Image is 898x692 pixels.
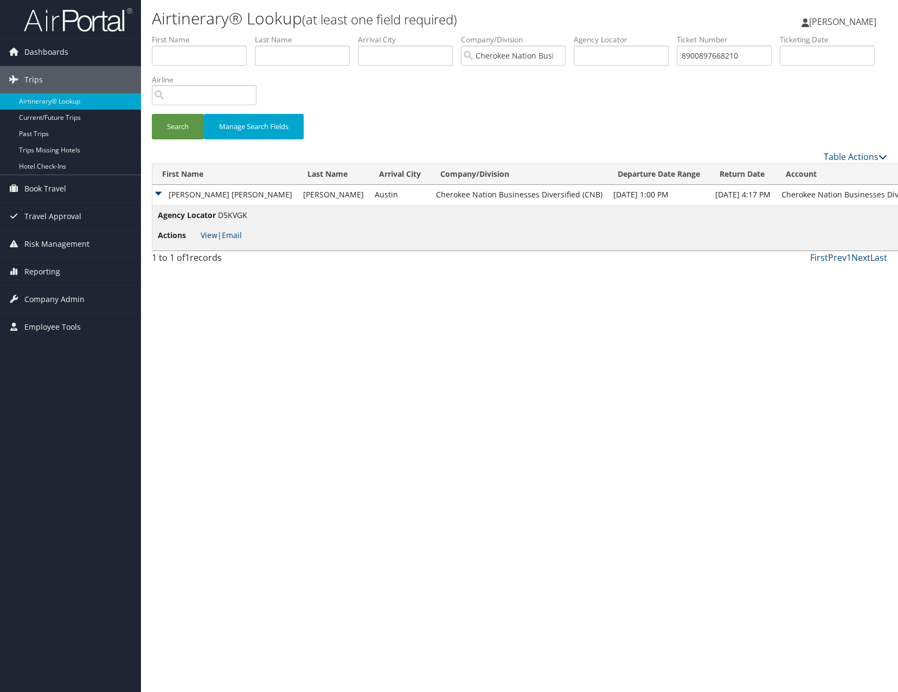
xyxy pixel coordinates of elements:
[24,258,60,285] span: Reporting
[677,34,780,45] label: Ticket Number
[431,164,608,185] th: Company/Division
[369,185,431,204] td: Austin
[158,209,216,221] span: Agency Locator
[218,210,247,220] span: D5KVGK
[24,286,85,313] span: Company Admin
[152,114,204,139] button: Search
[369,164,431,185] th: Arrival City: activate to sort column ascending
[710,164,776,185] th: Return Date: activate to sort column ascending
[574,34,677,45] label: Agency Locator
[24,7,132,33] img: airportal-logo.png
[255,34,358,45] label: Last Name
[222,230,242,240] a: Email
[185,252,190,264] span: 1
[204,114,304,139] button: Manage Search Fields
[152,74,265,85] label: Airline
[358,34,461,45] label: Arrival City
[24,230,89,258] span: Risk Management
[201,230,217,240] a: View
[152,251,324,270] div: 1 to 1 of records
[152,164,298,185] th: First Name: activate to sort column ascending
[710,185,776,204] td: [DATE] 4:17 PM
[846,252,851,264] a: 1
[302,10,457,28] small: (at least one field required)
[24,203,81,230] span: Travel Approval
[824,151,887,163] a: Table Actions
[608,185,710,204] td: [DATE] 1:00 PM
[158,229,198,241] span: Actions
[431,185,608,204] td: Cherokee Nation Businesses Diversified (CNB)
[24,175,66,202] span: Book Travel
[298,185,369,204] td: [PERSON_NAME]
[152,7,642,30] h1: Airtinerary® Lookup
[24,313,81,341] span: Employee Tools
[298,164,369,185] th: Last Name: activate to sort column ascending
[809,16,876,28] span: [PERSON_NAME]
[801,5,887,38] a: [PERSON_NAME]
[461,34,574,45] label: Company/Division
[201,230,242,240] span: |
[828,252,846,264] a: Prev
[780,34,883,45] label: Ticketing Date
[870,252,887,264] a: Last
[152,185,298,204] td: [PERSON_NAME] [PERSON_NAME]
[24,39,68,66] span: Dashboards
[810,252,828,264] a: First
[24,66,43,93] span: Trips
[851,252,870,264] a: Next
[608,164,710,185] th: Departure Date Range: activate to sort column ascending
[152,34,255,45] label: First Name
